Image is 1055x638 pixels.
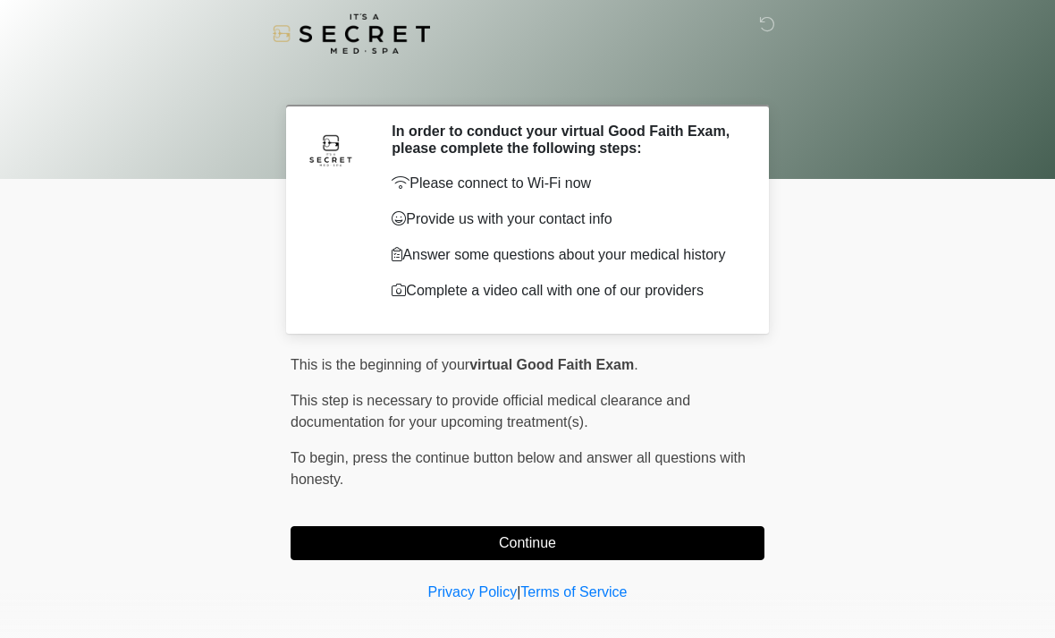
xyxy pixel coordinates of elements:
a: Terms of Service [520,584,627,600]
span: press the continue button below and answer all questions with honesty. [291,450,746,487]
button: Continue [291,526,764,560]
h2: In order to conduct your virtual Good Faith Exam, please complete the following steps: [392,123,738,157]
img: Agent Avatar [304,123,358,176]
img: It's A Secret Med Spa Logo [273,13,430,54]
span: . [634,357,637,372]
a: | [517,584,520,600]
a: Privacy Policy [428,584,518,600]
p: Provide us with your contact info [392,208,738,230]
h1: ‎ ‎ [277,64,778,98]
p: Complete a video call with one of our providers [392,280,738,302]
span: This is the beginning of your [291,357,469,372]
p: Answer some questions about your medical history [392,244,738,266]
p: Please connect to Wi-Fi now [392,173,738,194]
span: This step is necessary to provide official medical clearance and documentation for your upcoming ... [291,393,690,430]
strong: virtual Good Faith Exam [469,357,634,372]
span: To begin, [291,450,352,465]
